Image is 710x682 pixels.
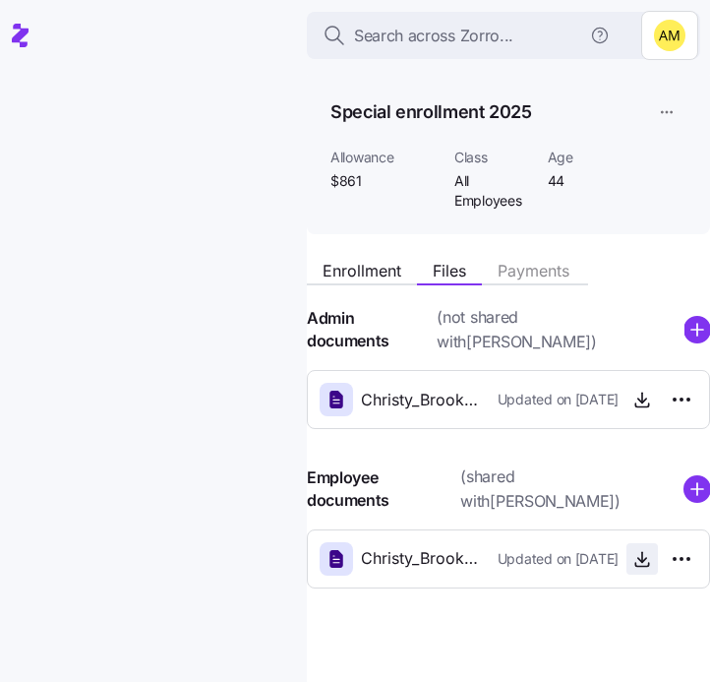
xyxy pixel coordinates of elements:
span: Age [548,148,625,167]
span: Enrollment [323,263,401,279]
span: Christy_Brooks_notice.pdf [361,546,482,571]
span: (not shared with [PERSON_NAME] ) [437,305,668,354]
span: Christy_Brooks_consent_form.pdf [361,388,482,412]
span: Files [433,263,466,279]
span: Allowance [330,148,439,167]
h1: Special enrollment 2025 [330,99,532,124]
span: 44 [548,171,625,191]
h4: Admin documents [307,307,433,352]
span: $861 [330,171,439,191]
span: All Employees [454,171,532,212]
span: (shared with [PERSON_NAME] ) [460,465,668,514]
button: Search across Zorro... [307,12,700,59]
span: Payments [498,263,569,279]
h4: Employee documents [307,466,456,512]
span: Updated on [DATE] [498,549,619,569]
span: Search across Zorro... [354,24,513,48]
span: Updated on [DATE] [498,390,619,409]
img: dfaaf2f2725e97d5ef9e82b99e83f4d7 [654,20,685,51]
span: Class [454,148,532,167]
